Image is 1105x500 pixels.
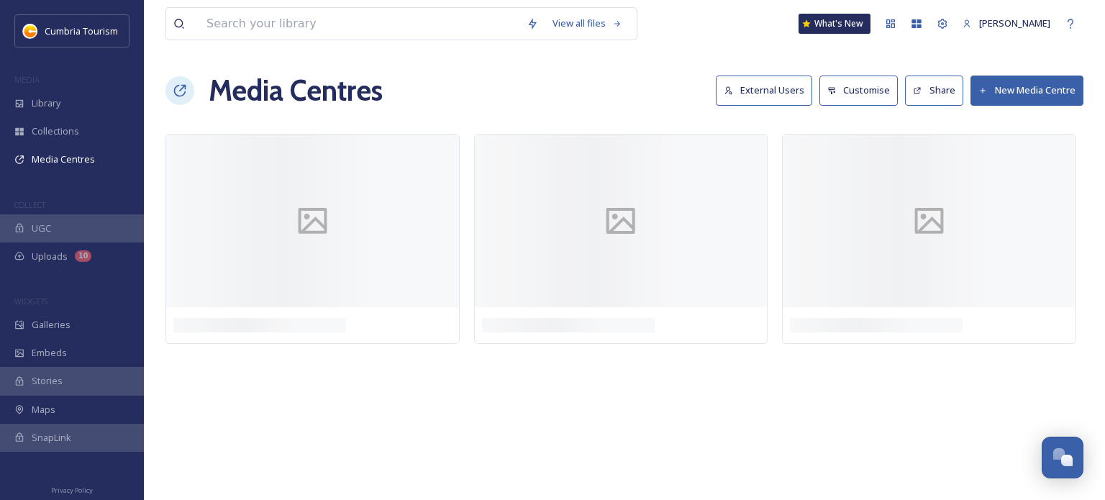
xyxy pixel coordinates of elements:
[979,17,1050,29] span: [PERSON_NAME]
[716,76,819,105] a: External Users
[32,96,60,110] span: Library
[819,76,899,105] button: Customise
[32,403,55,417] span: Maps
[716,76,812,105] button: External Users
[51,481,93,498] a: Privacy Policy
[14,296,47,306] span: WIDGETS
[1042,437,1083,478] button: Open Chat
[209,69,383,112] h1: Media Centres
[955,9,1058,37] a: [PERSON_NAME]
[23,24,37,38] img: images.jpg
[32,222,51,235] span: UGC
[32,346,67,360] span: Embeds
[799,14,870,34] a: What's New
[545,9,629,37] a: View all files
[905,76,963,105] button: Share
[199,8,519,40] input: Search your library
[32,124,79,138] span: Collections
[32,431,71,445] span: SnapLink
[32,250,68,263] span: Uploads
[45,24,118,37] span: Cumbria Tourism
[32,374,63,388] span: Stories
[75,250,91,262] div: 10
[32,318,71,332] span: Galleries
[51,486,93,495] span: Privacy Policy
[970,76,1083,105] button: New Media Centre
[14,199,45,210] span: COLLECT
[14,74,40,85] span: MEDIA
[819,76,906,105] a: Customise
[32,153,95,166] span: Media Centres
